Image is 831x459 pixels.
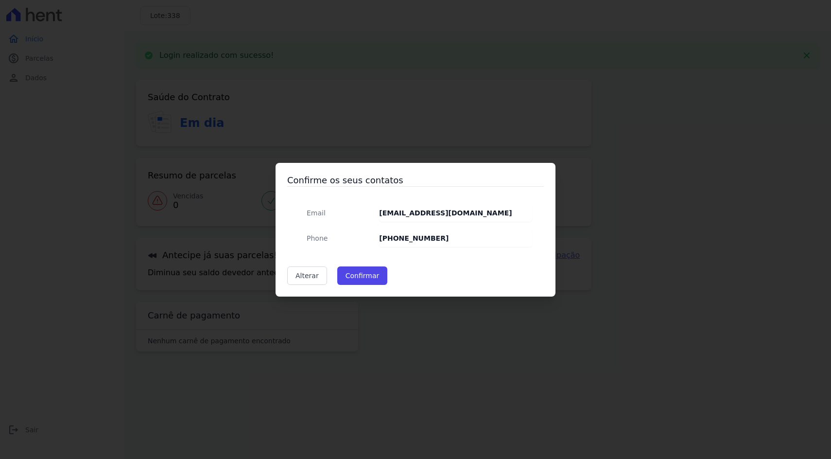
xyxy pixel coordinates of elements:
h3: Confirme os seus contatos [287,175,544,186]
strong: [PHONE_NUMBER] [379,234,449,242]
span: translation missing: pt-BR.public.contracts.modal.confirmation.email [307,209,326,217]
a: Alterar [287,266,327,285]
strong: [EMAIL_ADDRESS][DOMAIN_NAME] [379,209,512,217]
button: Confirmar [337,266,388,285]
span: translation missing: pt-BR.public.contracts.modal.confirmation.phone [307,234,328,242]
